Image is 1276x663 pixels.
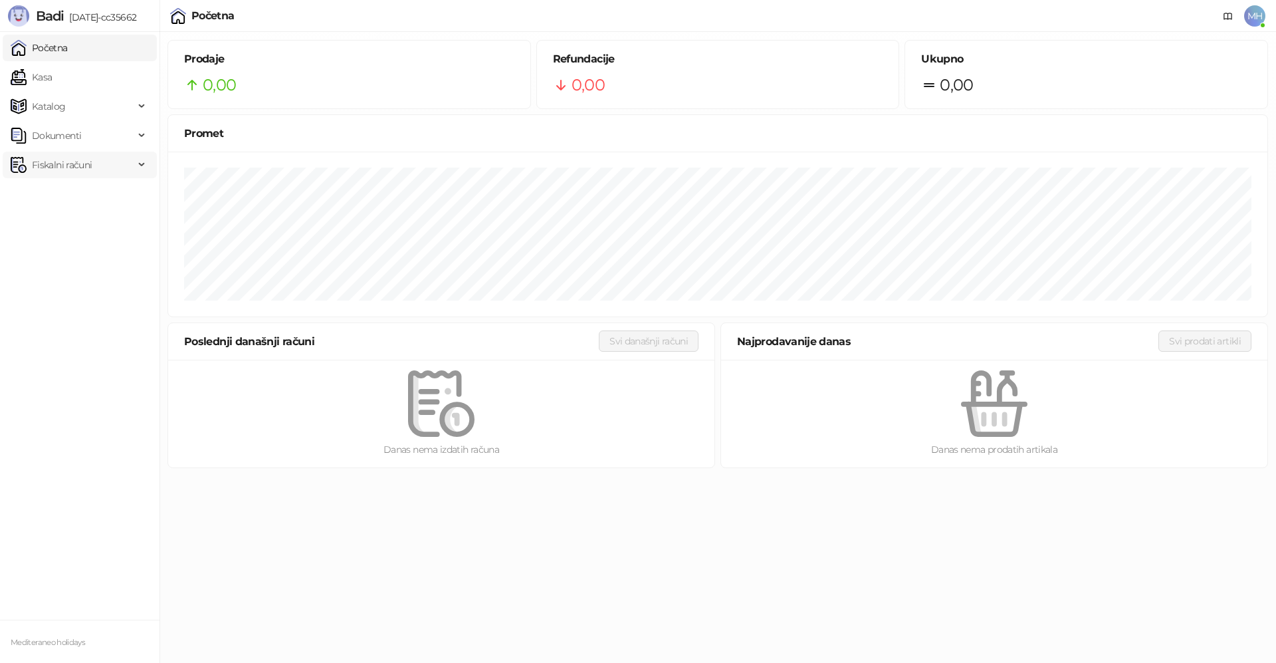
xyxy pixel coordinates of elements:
img: Logo [8,5,29,27]
div: Promet [184,125,1251,142]
span: Badi [36,8,64,24]
h5: Ukupno [921,51,1251,67]
span: 0,00 [203,72,236,98]
div: Poslednji današnji računi [184,333,599,350]
a: Početna [11,35,68,61]
h5: Prodaje [184,51,514,67]
span: Fiskalni računi [32,152,92,178]
span: 0,00 [572,72,605,98]
div: Najprodavanije danas [737,333,1158,350]
button: Svi današnji računi [599,331,698,352]
span: Katalog [32,93,66,120]
span: 0,00 [940,72,973,98]
button: Svi prodati artikli [1158,331,1251,352]
span: [DATE]-cc35662 [64,11,136,23]
div: Danas nema izdatih računa [189,442,693,457]
a: Dokumentacija [1218,5,1239,27]
div: Početna [191,11,235,21]
span: MH [1244,5,1265,27]
a: Kasa [11,64,52,90]
small: Mediteraneo holidays [11,638,85,647]
span: Dokumenti [32,122,81,149]
h5: Refundacije [553,51,883,67]
div: Danas nema prodatih artikala [742,442,1246,457]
